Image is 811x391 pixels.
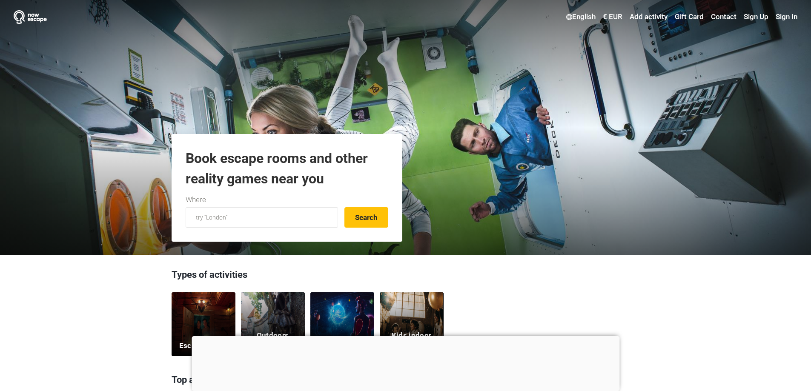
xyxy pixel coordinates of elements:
a: Sign In [774,9,797,25]
input: try “London” [186,207,338,228]
h3: Top activities in [GEOGRAPHIC_DATA] [172,369,640,391]
a: Action games [310,292,374,356]
a: Contact [709,9,739,25]
a: Kids indoor playrooms [380,292,444,356]
label: Where [186,194,206,205]
a: Add activity [628,9,670,25]
h3: Types of activities [172,268,640,286]
img: English [566,14,572,20]
button: Search [344,207,388,228]
h5: Kids indoor playrooms [385,331,438,351]
img: Nowescape logo [14,10,47,24]
h1: Book escape rooms and other reality games near you [186,148,388,189]
iframe: Advertisement [192,336,619,389]
a: Gift Card [673,9,706,25]
h5: Escape rooms [179,341,228,351]
a: € EUR [601,9,625,25]
a: Outdoors experiences [241,292,305,356]
h5: Outdoors experiences [246,331,299,351]
a: Escape rooms [172,292,235,356]
a: Sign Up [742,9,771,25]
a: English [564,9,598,25]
